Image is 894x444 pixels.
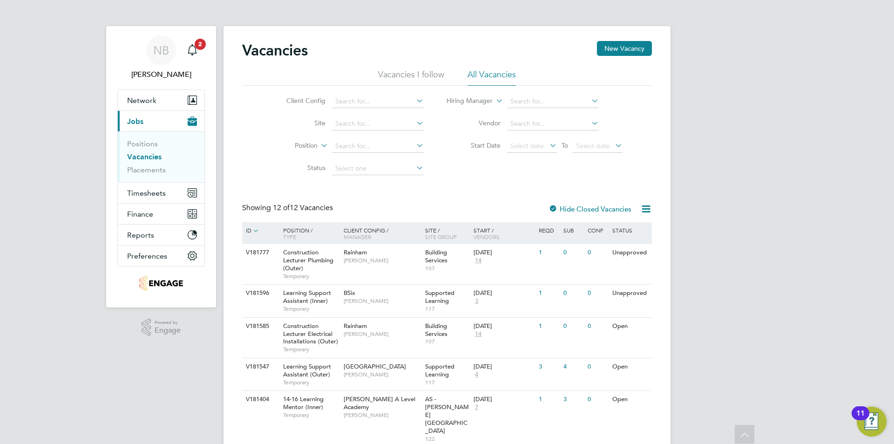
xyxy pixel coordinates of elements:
[118,131,204,182] div: Jobs
[344,362,406,370] span: [GEOGRAPHIC_DATA]
[447,119,501,127] label: Vendor
[536,244,561,261] div: 1
[378,69,444,86] li: Vacancies I follow
[283,379,339,386] span: Temporary
[425,338,469,345] span: 107
[127,96,156,105] span: Network
[127,231,154,239] span: Reports
[264,141,318,150] label: Position
[536,391,561,408] div: 1
[507,117,599,130] input: Search for...
[139,276,183,291] img: jambo-logo-retina.png
[244,318,276,335] div: V181585
[610,285,650,302] div: Unapproved
[507,95,599,108] input: Search for...
[242,41,308,60] h2: Vacancies
[344,257,420,264] span: [PERSON_NAME]
[561,244,585,261] div: 0
[474,403,480,411] span: 7
[344,297,420,305] span: [PERSON_NAME]
[244,391,276,408] div: V181404
[585,391,610,408] div: 0
[425,395,469,435] span: AS - [PERSON_NAME][GEOGRAPHIC_DATA]
[536,285,561,302] div: 1
[127,165,166,174] a: Placements
[561,285,585,302] div: 0
[276,222,341,245] div: Position /
[118,204,204,224] button: Finance
[610,318,650,335] div: Open
[610,391,650,408] div: Open
[471,222,536,245] div: Start /
[585,222,610,238] div: Conf
[283,322,338,346] span: Construction Lecturer Electrical Installations (Outer)
[283,248,333,272] span: Construction Lecturer Plumbing (Outer)
[474,396,534,403] div: [DATE]
[283,362,331,378] span: Learning Support Assistant (Outer)
[283,346,339,353] span: Temporary
[155,327,181,335] span: Engage
[127,189,166,198] span: Timesheets
[467,69,516,86] li: All Vacancies
[127,252,167,260] span: Preferences
[118,225,204,245] button: Reports
[474,297,480,305] span: 3
[127,210,153,219] span: Finance
[127,117,143,126] span: Jobs
[344,248,367,256] span: Rainham
[117,69,205,80] span: Nick Briant
[425,322,447,338] span: Building Services
[585,318,610,335] div: 0
[272,119,325,127] label: Site
[118,183,204,203] button: Timesheets
[610,244,650,261] div: Unapproved
[273,203,333,212] span: 12 Vacancies
[344,371,420,378] span: [PERSON_NAME]
[283,411,339,419] span: Temporary
[273,203,290,212] span: 12 of
[597,41,652,56] button: New Vacancy
[549,205,631,213] label: Hide Closed Vacancies
[559,139,571,151] span: To
[344,330,420,338] span: [PERSON_NAME]
[474,371,480,379] span: 4
[425,379,469,386] span: 117
[536,318,561,335] div: 1
[283,233,296,240] span: Type
[474,249,534,257] div: [DATE]
[272,164,325,172] label: Status
[561,318,585,335] div: 0
[244,222,276,239] div: ID
[344,289,355,297] span: BSix
[117,276,205,291] a: Go to home page
[425,289,454,305] span: Supported Learning
[585,358,610,376] div: 0
[561,222,585,238] div: Sub
[425,248,447,264] span: Building Services
[439,96,493,106] label: Hiring Manager
[244,244,276,261] div: V181777
[510,142,544,150] span: Select date
[195,39,206,50] span: 2
[142,319,181,336] a: Powered byEngage
[344,322,367,330] span: Rainham
[332,117,424,130] input: Search for...
[332,162,424,175] input: Select one
[118,111,204,131] button: Jobs
[425,435,469,443] span: 122
[127,152,162,161] a: Vacancies
[344,233,371,240] span: Manager
[423,222,472,245] div: Site /
[474,322,534,330] div: [DATE]
[117,35,205,80] a: NB[PERSON_NAME]
[425,305,469,313] span: 117
[425,362,454,378] span: Supported Learning
[283,273,339,280] span: Temporary
[474,289,534,297] div: [DATE]
[118,246,204,266] button: Preferences
[244,358,276,376] div: V181547
[344,411,420,419] span: [PERSON_NAME]
[856,413,865,425] div: 11
[561,391,585,408] div: 3
[447,141,501,150] label: Start Date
